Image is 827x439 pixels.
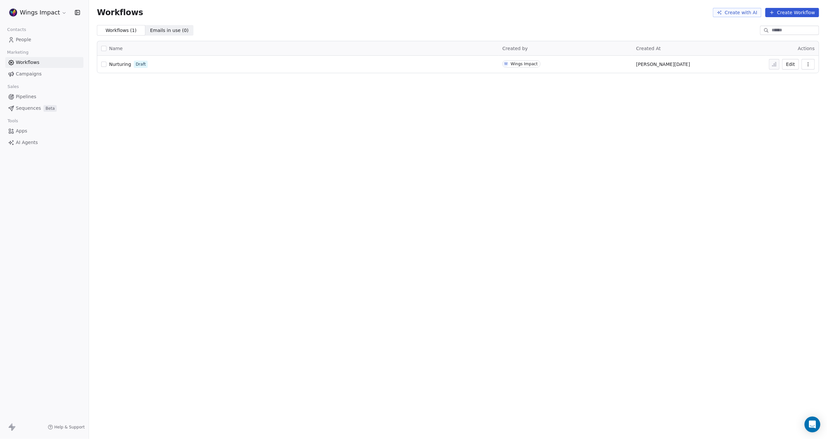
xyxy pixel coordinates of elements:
[805,417,820,432] div: Open Intercom Messenger
[16,105,41,112] span: Sequences
[54,424,85,430] span: Help & Support
[636,46,661,51] span: Created At
[4,25,29,35] span: Contacts
[44,105,57,112] span: Beta
[5,91,83,102] a: Pipelines
[16,128,27,134] span: Apps
[511,62,538,66] div: Wings Impact
[16,59,40,66] span: Workflows
[109,61,131,68] a: Nurturing
[150,27,189,34] span: Emails in use ( 0 )
[109,62,131,67] span: Nurturing
[48,424,85,430] a: Help & Support
[5,82,22,92] span: Sales
[9,9,17,16] img: icone_Digital_Wings.png
[109,45,123,52] span: Name
[782,59,799,70] button: Edit
[798,46,815,51] span: Actions
[97,8,143,17] span: Workflows
[502,46,528,51] span: Created by
[5,57,83,68] a: Workflows
[5,103,83,114] a: SequencesBeta
[16,139,38,146] span: AI Agents
[136,61,146,67] span: Draft
[5,69,83,79] a: Campaigns
[4,47,31,57] span: Marketing
[5,116,21,126] span: Tools
[5,126,83,136] a: Apps
[20,8,60,17] span: Wings Impact
[16,93,36,100] span: Pipelines
[504,61,508,67] div: W
[636,61,690,68] span: [PERSON_NAME][DATE]
[713,8,761,17] button: Create with AI
[5,137,83,148] a: AI Agents
[5,34,83,45] a: People
[16,71,42,77] span: Campaigns
[765,8,819,17] button: Create Workflow
[16,36,31,43] span: People
[8,7,68,18] button: Wings Impact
